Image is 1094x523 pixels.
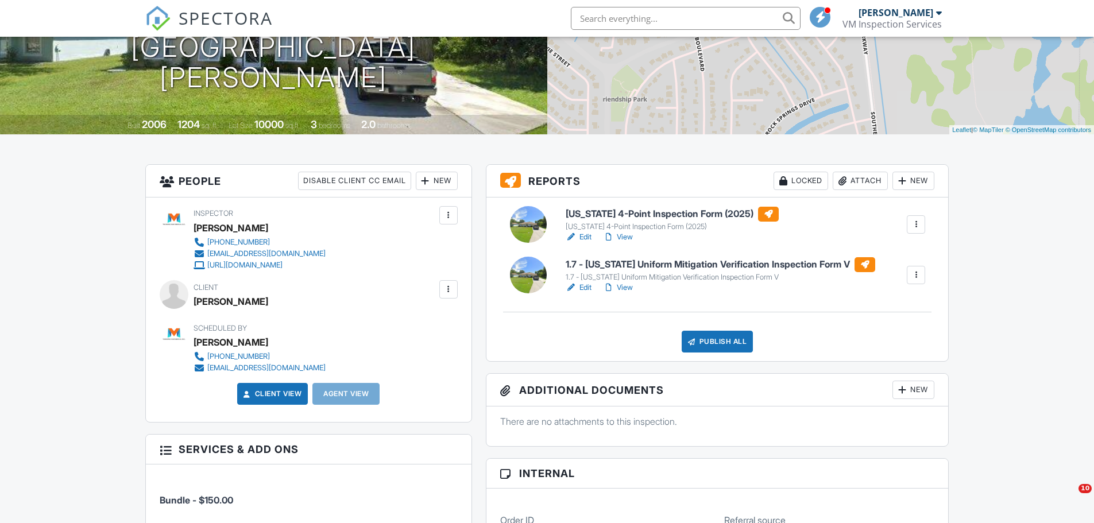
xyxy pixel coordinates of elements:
div: New [892,172,934,190]
div: | [949,125,1094,135]
a: [PHONE_NUMBER] [194,351,326,362]
a: Client View [241,388,302,400]
div: [PERSON_NAME] [194,334,268,351]
div: [PERSON_NAME] [194,293,268,310]
h3: People [146,165,471,197]
a: © MapTiler [973,126,1004,133]
span: Lot Size [229,121,253,130]
span: Client [194,283,218,292]
div: [EMAIL_ADDRESS][DOMAIN_NAME] [207,363,326,373]
span: Inspector [194,209,233,218]
div: [PERSON_NAME] [194,219,268,237]
a: View [603,231,633,243]
div: [PHONE_NUMBER] [207,352,270,361]
span: Scheduled By [194,324,247,332]
div: [URL][DOMAIN_NAME] [207,261,283,270]
div: Attach [833,172,888,190]
a: © OpenStreetMap contributors [1006,126,1091,133]
h3: Reports [486,165,949,197]
div: [EMAIL_ADDRESS][DOMAIN_NAME] [207,249,326,258]
a: Edit [566,282,592,293]
iframe: Intercom live chat [1055,484,1083,512]
div: [US_STATE] 4-Point Inspection Form (2025) [566,222,779,231]
div: 2006 [142,118,167,130]
div: 2.0 [361,118,376,130]
div: 1.7 - [US_STATE] Uniform Mitigation Verification Inspection Form V [566,273,875,282]
span: SPECTORA [179,6,273,30]
div: Locked [774,172,828,190]
a: View [603,282,633,293]
a: Leaflet [952,126,971,133]
a: 1.7 - [US_STATE] Uniform Mitigation Verification Inspection Form V 1.7 - [US_STATE] Uniform Mitig... [566,257,875,282]
h6: 1.7 - [US_STATE] Uniform Mitigation Verification Inspection Form V [566,257,875,272]
span: sq. ft. [202,121,218,130]
a: [EMAIL_ADDRESS][DOMAIN_NAME] [194,362,326,374]
img: The Best Home Inspection Software - Spectora [145,6,171,31]
a: [US_STATE] 4-Point Inspection Form (2025) [US_STATE] 4-Point Inspection Form (2025) [566,207,779,232]
h6: [US_STATE] 4-Point Inspection Form (2025) [566,207,779,222]
div: Disable Client CC Email [298,172,411,190]
div: Publish All [682,331,753,352]
span: bedrooms [319,121,350,130]
h3: Internal [486,459,949,489]
span: bathrooms [377,121,410,130]
span: Built [127,121,140,130]
span: 10 [1078,484,1092,493]
a: Edit [566,231,592,243]
div: New [892,381,934,399]
div: 1204 [177,118,200,130]
a: [PHONE_NUMBER] [194,237,326,248]
a: SPECTORA [145,16,273,40]
div: New [416,172,458,190]
input: Search everything... [571,7,801,30]
h1: [STREET_ADDRESS][PERSON_NAME] [GEOGRAPHIC_DATA][PERSON_NAME] [18,2,529,92]
h3: Additional Documents [486,374,949,406]
div: VM Inspection Services [842,18,942,30]
span: Bundle - $150.00 [160,494,233,506]
div: 10000 [254,118,284,130]
div: 3 [311,118,317,130]
span: sq.ft. [285,121,300,130]
p: There are no attachments to this inspection. [500,415,935,428]
a: [EMAIL_ADDRESS][DOMAIN_NAME] [194,248,326,259]
div: [PHONE_NUMBER] [207,238,270,247]
a: [URL][DOMAIN_NAME] [194,259,326,271]
li: Service: Bundle [160,473,458,516]
h3: Services & Add ons [146,435,471,464]
div: [PERSON_NAME] [859,7,933,18]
